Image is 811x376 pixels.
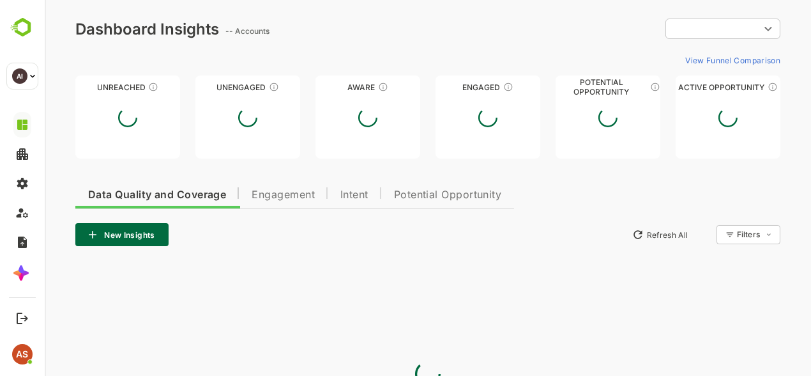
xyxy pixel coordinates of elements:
[511,82,616,92] div: Potential Opportunity
[459,82,469,92] div: These accounts are warm, further nurturing would qualify them to MQAs
[13,309,31,327] button: Logout
[631,82,736,92] div: Active Opportunity
[43,190,181,200] span: Data Quality and Coverage
[582,224,649,245] button: Refresh All
[103,82,114,92] div: These accounts have not been engaged with for a defined time period
[621,17,736,40] div: ​
[391,82,496,92] div: Engaged
[333,82,344,92] div: These accounts have just entered the buying cycle and need further nurturing
[349,190,457,200] span: Potential Opportunity
[723,82,733,92] div: These accounts have open opportunities which might be at any of the Sales Stages
[224,82,234,92] div: These accounts have not shown enough engagement and need nurturing
[296,190,324,200] span: Intent
[635,50,736,70] button: View Funnel Comparison
[691,223,736,246] div: Filters
[605,82,616,92] div: These accounts are MQAs and can be passed on to Inside Sales
[12,68,27,84] div: AI
[12,344,33,364] div: AS
[6,15,39,40] img: BambooboxLogoMark.f1c84d78b4c51b1a7b5f700c9845e183.svg
[207,190,270,200] span: Engagement
[31,82,135,92] div: Unreached
[31,20,174,38] div: Dashboard Insights
[31,223,124,246] button: New Insights
[692,230,715,239] div: Filters
[151,82,255,92] div: Unengaged
[271,82,375,92] div: Aware
[181,26,229,36] ag: -- Accounts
